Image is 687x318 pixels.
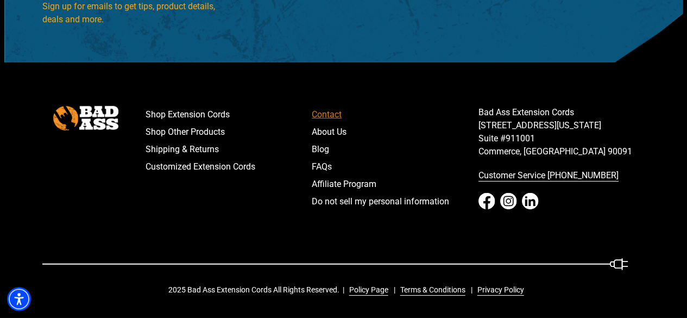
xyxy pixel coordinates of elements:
[312,106,478,123] a: Contact
[478,106,645,158] p: Bad Ass Extension Cords [STREET_ADDRESS][US_STATE] Suite #911001 Commerce, [GEOGRAPHIC_DATA] 90091
[522,193,538,209] a: LinkedIn - open in a new tab
[312,123,478,141] a: About Us
[500,193,516,209] a: Instagram - open in a new tab
[146,106,312,123] a: Shop Extension Cords
[345,284,388,296] a: Policy Page
[53,106,118,130] img: Bad Ass Extension Cords
[312,141,478,158] a: Blog
[396,284,465,296] a: Terms & Conditions
[473,284,524,296] a: Privacy Policy
[312,158,478,176] a: FAQs
[478,193,495,209] a: Facebook - open in a new tab
[146,141,312,158] a: Shipping & Returns
[168,284,532,296] div: 2025 Bad Ass Extension Cords All Rights Reserved.
[7,287,31,311] div: Accessibility Menu
[478,167,645,184] a: call 833-674-1699
[146,158,312,176] a: Customized Extension Cords
[146,123,312,141] a: Shop Other Products
[312,193,478,210] a: Do not sell my personal information
[312,176,478,193] a: Affiliate Program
